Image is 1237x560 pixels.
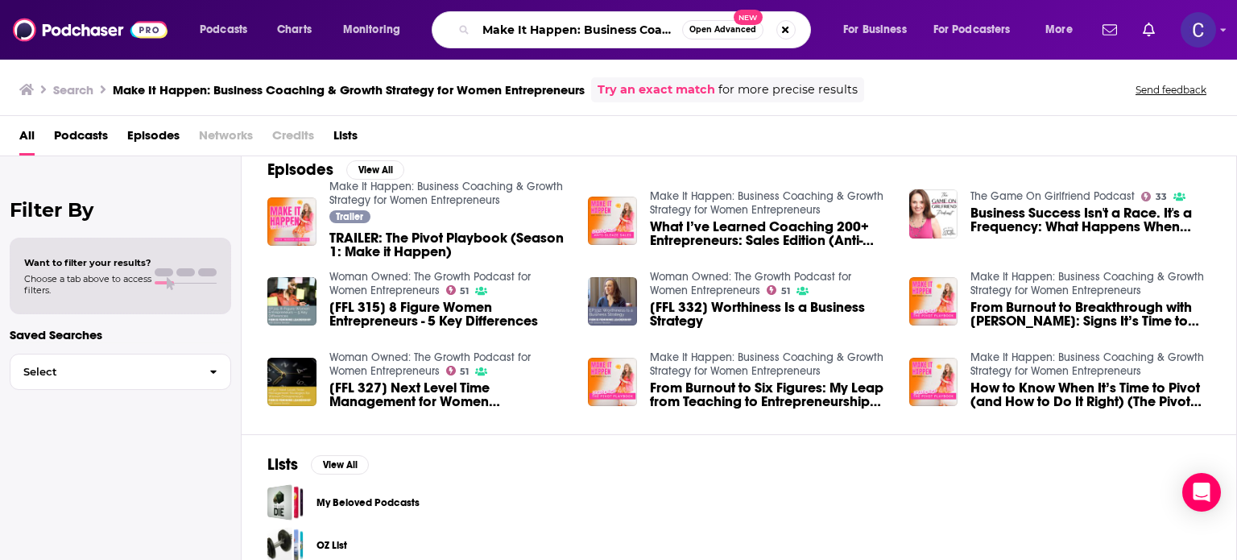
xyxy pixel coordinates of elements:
button: View All [346,160,404,180]
a: From Burnout to Breakthrough with Charlee Rutten: Signs It’s Time to Pivot Your Business (The Piv... [970,301,1210,328]
button: open menu [923,17,1034,43]
a: My Beloved Podcasts [316,494,420,512]
a: Podcasts [54,122,108,156]
a: What I’ve Learned Coaching 200+ Entrepreneurs: Sales Edition (Anti-Sleaze Sales, Ep. 7) [650,220,890,247]
span: Trailer [336,212,363,222]
button: open menu [188,17,268,43]
span: More [1045,19,1073,41]
a: Lists [333,122,358,156]
button: Show profile menu [1181,12,1216,48]
span: 51 [460,288,469,295]
button: Send feedback [1131,83,1211,97]
a: Make It Happen: Business Coaching & Growth Strategy for Women Entrepreneurs [650,351,883,378]
span: All [19,122,35,156]
a: Show notifications dropdown [1136,16,1161,44]
button: Select [10,354,231,390]
span: Credits [272,122,314,156]
span: Monitoring [343,19,400,41]
span: Want to filter your results? [24,257,151,268]
img: Business Success Isn't a Race. It's a Frequency: What Happens When Strategy Isn't the Answer Anymore [909,189,958,239]
a: 51 [446,285,470,295]
a: [FFL 327] Next Level Time Management for Women Entrepreneurs [329,381,569,409]
a: Business Success Isn't a Race. It's a Frequency: What Happens When Strategy Isn't the Answer Anymore [970,206,1210,234]
span: From Burnout to Breakthrough with [PERSON_NAME]: Signs It’s Time to Pivot Your Business (The Pivo... [970,301,1210,328]
a: 51 [446,366,470,375]
a: Podchaser - Follow, Share and Rate Podcasts [13,15,168,45]
span: Choose a tab above to access filters. [24,273,151,296]
a: EpisodesView All [267,160,404,180]
span: For Business [843,19,907,41]
a: Show notifications dropdown [1096,16,1123,44]
a: Woman Owned: The Growth Podcast for Women Entrepreneurs [329,351,531,378]
span: Podcasts [200,19,247,41]
h2: Episodes [267,160,333,180]
h3: Make It Happen: Business Coaching & Growth Strategy for Women Entrepreneurs [113,82,585,97]
img: [FFL 327] Next Level Time Management for Women Entrepreneurs [267,358,316,407]
img: [FFL 332] Worthiness Is a Business Strategy [588,277,637,326]
div: Open Intercom Messenger [1182,473,1221,512]
span: for more precise results [718,81,858,99]
a: From Burnout to Six Figures: My Leap from Teaching to Entrepreneurship (The Pivot Playbook, Ep. 7) [650,381,890,409]
p: Saved Searches [10,327,231,342]
img: How to Know When It’s Time to Pivot (and How to Do It Right) (The Pivot Playbook, Ep. 2) [909,358,958,407]
a: Make It Happen: Business Coaching & Growth Strategy for Women Entrepreneurs [970,351,1204,378]
img: From Burnout to Six Figures: My Leap from Teaching to Entrepreneurship (The Pivot Playbook, Ep. 7) [588,358,637,407]
h2: Filter By [10,198,231,222]
a: 33 [1141,192,1167,201]
span: Open Advanced [689,26,756,34]
span: New [734,10,763,25]
input: Search podcasts, credits, & more... [476,17,682,43]
a: ListsView All [267,454,369,475]
span: Logged in as publicityxxtina [1181,12,1216,48]
button: open menu [1034,17,1093,43]
a: Charts [267,17,321,43]
h2: Lists [267,454,298,475]
span: Networks [199,122,253,156]
button: Open AdvancedNew [682,20,763,39]
button: View All [311,455,369,475]
span: 33 [1156,193,1167,201]
img: TRAILER: The Pivot Playbook (Season 1: Make it Happen) [267,197,316,247]
a: Episodes [127,122,180,156]
span: 51 [460,368,469,375]
a: Try an exact match [598,81,715,99]
a: Woman Owned: The Growth Podcast for Women Entrepreneurs [329,270,531,297]
span: For Podcasters [933,19,1011,41]
a: TRAILER: The Pivot Playbook (Season 1: Make it Happen) [329,231,569,259]
a: [FFL 332] Worthiness Is a Business Strategy [650,301,890,328]
a: Make It Happen: Business Coaching & Growth Strategy for Women Entrepreneurs [650,189,883,217]
span: Charts [277,19,312,41]
div: Search podcasts, credits, & more... [447,11,826,48]
a: OZ List [316,537,347,554]
a: How to Know When It’s Time to Pivot (and How to Do It Right) (The Pivot Playbook, Ep. 2) [970,381,1210,409]
img: [FFL 315] 8 Figure Women Entrepreneurs - 5 Key Differences [267,277,316,326]
h3: Search [53,82,93,97]
a: 51 [767,285,790,295]
button: open menu [832,17,927,43]
button: open menu [332,17,421,43]
a: What I’ve Learned Coaching 200+ Entrepreneurs: Sales Edition (Anti-Sleaze Sales, Ep. 7) [588,197,637,246]
a: [FFL 315] 8 Figure Women Entrepreneurs - 5 Key Differences [329,301,569,328]
a: My Beloved Podcasts [267,484,304,521]
a: Make It Happen: Business Coaching & Growth Strategy for Women Entrepreneurs [970,270,1204,297]
img: From Burnout to Breakthrough with Charlee Rutten: Signs It’s Time to Pivot Your Business (The Piv... [909,277,958,326]
span: 51 [781,288,790,295]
